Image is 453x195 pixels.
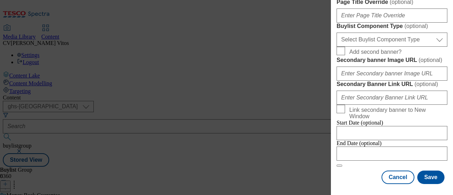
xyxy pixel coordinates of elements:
label: Secondary banner Image URL [337,57,447,64]
label: Buylist Component Type [337,23,447,30]
span: Add second banner? [349,49,402,55]
button: Cancel [382,171,414,184]
input: Enter Secondary Banner Link URL [337,91,447,105]
button: Save [417,171,445,184]
span: Start Date (optional) [337,120,383,126]
span: ( optional ) [419,57,442,63]
span: ( optional ) [405,23,428,29]
span: ( optional ) [414,81,438,87]
input: Enter Secondary banner Image URL [337,67,447,81]
span: End Date (optional) [337,140,382,146]
input: Enter Date [337,147,447,161]
label: Secondary Banner Link URL [337,81,447,88]
input: Enter Page Title Override [337,8,447,23]
span: Link secondary banner to New Window [349,107,445,120]
input: Enter Date [337,126,447,140]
